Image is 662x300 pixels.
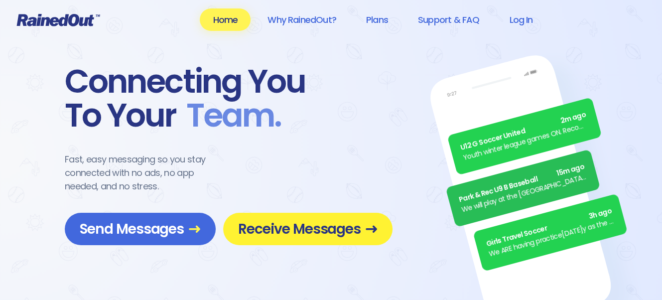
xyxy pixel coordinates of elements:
[65,213,216,245] a: Send Messages
[405,8,492,31] a: Support & FAQ
[223,213,393,245] a: Receive Messages
[65,65,393,133] div: Connecting You To Your
[200,8,251,31] a: Home
[353,8,401,31] a: Plans
[462,120,590,163] div: Youth winter league games ON. Recommend running shoes/sneakers for players as option for footwear.
[255,8,349,31] a: Why RainedOut?
[238,220,378,238] span: Receive Messages
[559,110,587,127] span: 2m ago
[496,8,545,31] a: Log In
[80,220,201,238] span: Send Messages
[485,206,613,250] div: Girls Travel Soccer
[488,216,616,260] div: We ARE having practice[DATE]y as the sun is finally out.
[459,110,587,153] div: U12 G Soccer United
[555,161,585,179] span: 15m ago
[587,206,613,222] span: 3h ago
[460,171,588,215] div: We will play at the [GEOGRAPHIC_DATA]. Wear white, be at the field by 5pm.
[176,99,281,133] span: Team .
[458,161,586,205] div: Park & Rec U9 B Baseball
[65,152,224,193] div: Fast, easy messaging so you stay connected with no ads, no app needed, and no stress.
